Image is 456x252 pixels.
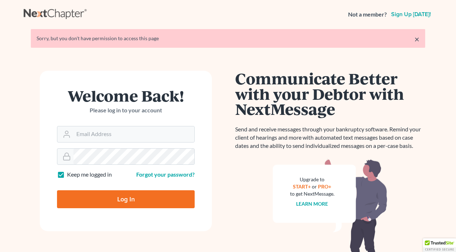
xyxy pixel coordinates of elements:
label: Keep me logged in [67,171,112,179]
a: Forgot your password? [136,171,195,178]
h1: Communicate Better with your Debtor with NextMessage [235,71,425,117]
input: Log In [57,190,195,208]
strong: Not a member? [348,10,387,19]
input: Email Address [73,126,194,142]
p: Please log in to your account [57,106,195,115]
div: to get NextMessage. [290,190,334,197]
a: START+ [293,183,311,190]
h1: Welcome Back! [57,88,195,103]
a: × [414,35,419,43]
a: Sign up [DATE]! [390,11,432,17]
p: Send and receive messages through your bankruptcy software. Remind your client of hearings and mo... [235,125,425,150]
a: Learn more [296,201,328,207]
a: PRO+ [318,183,332,190]
div: TrustedSite Certified [423,238,456,252]
div: Sorry, but you don't have permission to access this page [37,35,419,42]
div: Upgrade to [290,176,334,183]
span: or [312,183,317,190]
